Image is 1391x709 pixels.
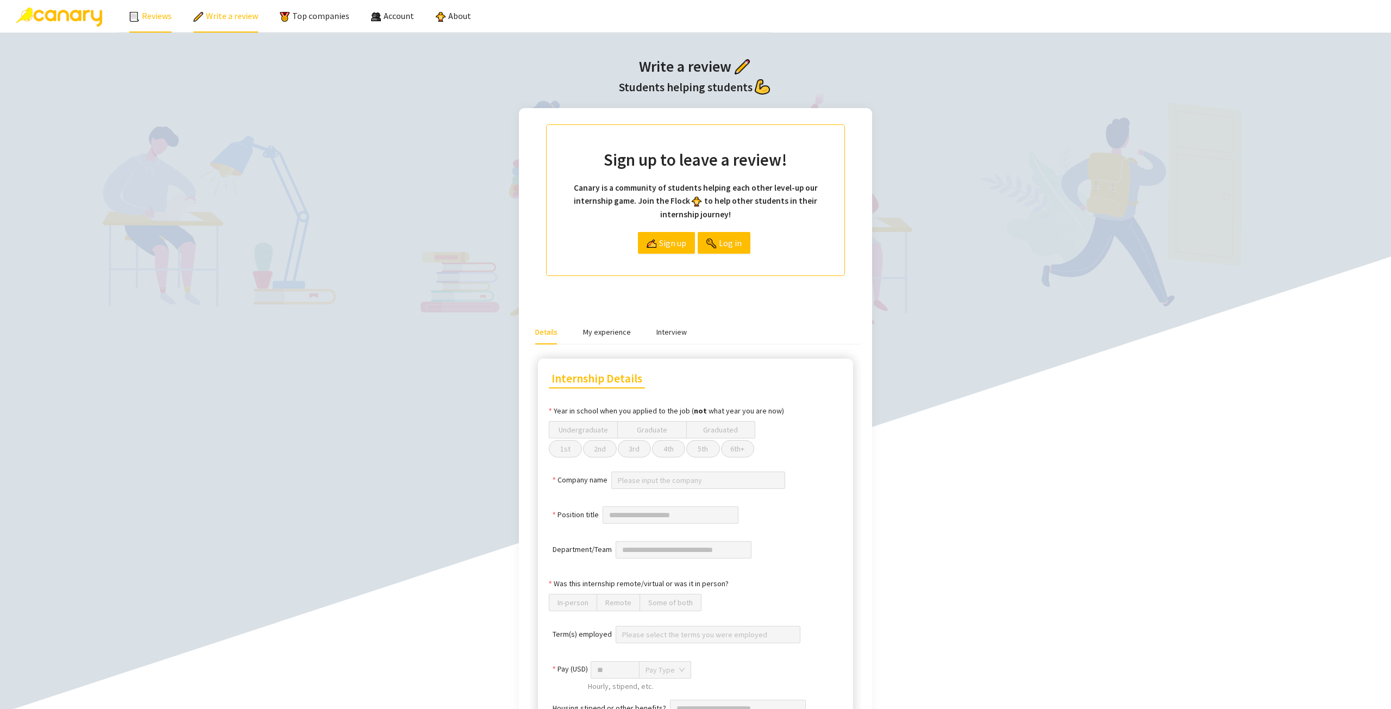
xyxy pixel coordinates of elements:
span: Account [384,10,414,21]
span: Log in [719,233,742,253]
input: Department/Team [616,541,751,559]
h2: Internship Details [549,369,645,388]
span: Remote [605,598,631,607]
input: Company name [618,472,779,488]
a: Log in [698,232,750,254]
span: Year in school when you applied to the job ( what year you are now) [554,405,784,417]
h2: Students helping students [11,78,1380,97]
span: 6th+ [730,444,744,454]
label: Term(s) employed [553,628,612,640]
img: pencil.png [735,59,750,74]
img: login.png [706,239,716,248]
a: Reviews [129,10,172,21]
span: Undergraduate [559,425,608,435]
span: Graduated [703,425,738,435]
span: Was this internship remote/virtual or was it in person? [554,578,729,589]
span: not [694,406,709,416]
span: 3rd [629,444,640,454]
div: Details [535,326,557,338]
input: Position title [603,506,738,524]
label: Company name [553,474,607,486]
a: Sign up [638,232,695,254]
span: 4th [663,444,674,454]
span: Sign up [659,233,686,253]
span: In-person [557,598,588,607]
label: Position title [553,509,599,520]
a: About [436,10,471,21]
span: 5th [698,444,708,454]
span: Some of both [648,598,693,607]
div: Hourly, stipend, etc. [588,680,842,693]
span: Graduate [637,425,667,435]
h1: Write a review [11,54,1380,78]
h2: Sign up to leave a review! [568,147,823,173]
img: bird_front.png [692,197,701,206]
div: Interview [656,326,687,338]
label: Pay (USD) [553,663,588,675]
h4: Canary is a community of students helping each other level-up our internship game. Join the Flock... [568,181,823,221]
label: Department/Team [553,543,612,555]
img: people.png [371,12,381,22]
img: strong.png [755,79,770,95]
a: Top companies [280,10,349,21]
div: My experience [583,326,631,338]
span: 1st [560,444,571,454]
a: Write a review [193,10,258,21]
span: 2nd [594,444,606,454]
img: register.png [647,239,656,248]
img: Canary Logo [16,8,102,27]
